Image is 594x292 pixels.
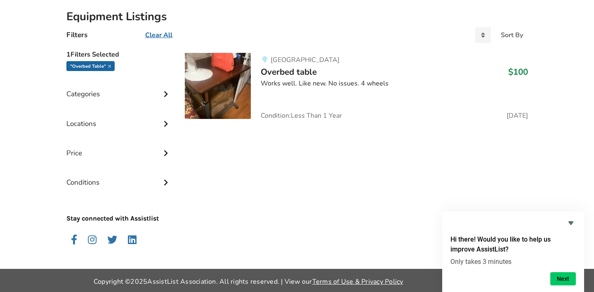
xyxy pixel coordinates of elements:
a: Terms of Use & Privacy Policy [312,277,403,286]
span: Condition: Less Than 1 Year [261,112,342,119]
h5: 1 Filters Selected [66,46,172,61]
div: Conditions [66,161,172,191]
button: Next question [550,272,576,285]
div: "overbed table" [66,61,115,71]
div: Categories [66,73,172,102]
div: Works well. Like new. No issues. 4 wheels [261,79,528,88]
u: Clear All [145,31,172,40]
a: bedroom equipment-overbed table[GEOGRAPHIC_DATA]Overbed table$100Works well. Like new. No issues.... [185,53,528,119]
h4: Filters [66,30,87,40]
img: bedroom equipment-overbed table [185,53,251,119]
p: Stay connected with Assistlist [66,191,172,223]
div: Hi there! Would you like to help us improve AssistList? [450,218,576,285]
span: [DATE] [507,112,528,119]
p: Only takes 3 minutes [450,258,576,266]
div: Price [66,132,172,161]
div: Sort By [501,32,523,38]
button: Hide survey [566,218,576,228]
span: Overbed table [261,66,317,78]
h3: $100 [508,66,528,77]
h2: Hi there! Would you like to help us improve AssistList? [450,235,576,254]
h2: Equipment Listings [66,9,528,24]
div: Locations [66,103,172,132]
span: [GEOGRAPHIC_DATA] [271,55,339,64]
